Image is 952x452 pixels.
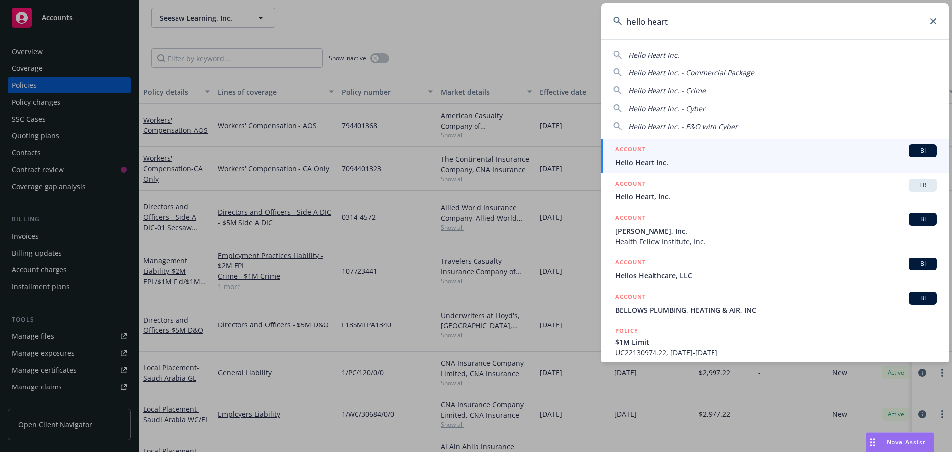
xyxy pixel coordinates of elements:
span: Hello Heart Inc. - Commercial Package [628,68,754,77]
span: Nova Assist [887,438,926,446]
span: UC22130974.22, [DATE]-[DATE] [615,347,937,358]
input: Search... [601,3,949,39]
h5: ACCOUNT [615,179,646,191]
h5: ACCOUNT [615,144,646,156]
a: ACCOUNTBIBELLOWS PLUMBING, HEATING & AIR, INC [601,286,949,321]
span: Hello Heart, Inc. [615,192,937,202]
span: Hello Heart Inc. - Cyber [628,104,705,113]
span: [PERSON_NAME], Inc. [615,226,937,236]
h5: POLICY [615,326,638,336]
span: Hello Heart Inc. [628,50,679,60]
a: ACCOUNTTRHello Heart, Inc. [601,173,949,207]
a: ACCOUNTBIHelios Healthcare, LLC [601,252,949,286]
span: TR [913,181,933,190]
h5: ACCOUNT [615,292,646,304]
a: ACCOUNTBIHello Heart Inc. [601,139,949,173]
span: BELLOWS PLUMBING, HEATING & AIR, INC [615,305,937,315]
button: Nova Assist [866,432,934,452]
div: Drag to move [866,433,879,452]
span: Hello Heart Inc. [615,157,937,168]
span: Hello Heart Inc. - Crime [628,86,706,95]
span: $1M Limit [615,337,937,347]
span: BI [913,215,933,224]
span: Helios Healthcare, LLC [615,270,937,281]
span: BI [913,146,933,155]
span: BI [913,259,933,268]
h5: ACCOUNT [615,258,646,269]
a: POLICY$1M LimitUC22130974.22, [DATE]-[DATE] [601,321,949,363]
span: Health Fellow Institute, Inc. [615,236,937,247]
span: Hello Heart Inc. - E&O with Cyber [628,122,738,131]
h5: ACCOUNT [615,213,646,225]
a: ACCOUNTBI[PERSON_NAME], Inc.Health Fellow Institute, Inc. [601,207,949,252]
span: BI [913,294,933,303]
